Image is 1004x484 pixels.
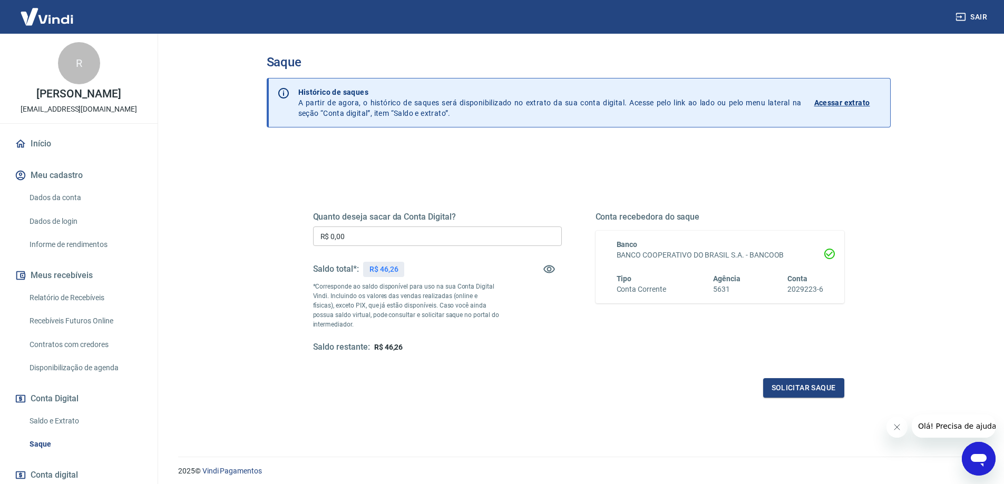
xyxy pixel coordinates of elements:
[763,378,844,398] button: Solicitar saque
[267,55,891,70] h3: Saque
[36,88,121,100] p: [PERSON_NAME]
[25,234,145,255] a: Informe de rendimentos
[13,264,145,287] button: Meus recebíveis
[25,187,145,209] a: Dados da conta
[202,467,262,475] a: Vindi Pagamentos
[617,284,666,295] h6: Conta Corrente
[13,164,145,187] button: Meu cadastro
[953,7,991,27] button: Sair
[25,310,145,332] a: Recebíveis Futuros Online
[313,212,562,222] h5: Quanto deseja sacar da Conta Digital?
[713,274,740,283] span: Agência
[58,42,100,84] div: R
[13,132,145,155] a: Início
[617,240,638,249] span: Banco
[313,264,359,274] h5: Saldo total*:
[713,284,740,295] h6: 5631
[25,211,145,232] a: Dados de login
[374,343,403,351] span: R$ 46,26
[617,274,632,283] span: Tipo
[298,87,802,97] p: Histórico de saques
[25,287,145,309] a: Relatório de Recebíveis
[617,250,823,261] h6: BANCO COOPERATIVO DO BRASIL S.A. - BANCOOB
[31,468,78,482] span: Conta digital
[25,410,145,432] a: Saldo e Extrato
[814,87,882,118] a: Acessar extrato
[298,87,802,118] p: A partir de agora, o histórico de saques será disponibilizado no extrato da sua conta digital. Ac...
[814,97,870,108] p: Acessar extrato
[25,334,145,355] a: Contratos com credores
[313,282,500,329] p: *Corresponde ao saldo disponível para uso na sua Conta Digital Vindi. Incluindo os valores das ve...
[25,357,145,379] a: Disponibilização de agenda
[596,212,844,222] h5: Conta recebedora do saque
[369,264,398,275] p: R$ 46,26
[21,104,137,115] p: [EMAIL_ADDRESS][DOMAIN_NAME]
[178,466,979,477] p: 2025 ©
[6,7,89,16] span: Olá! Precisa de ajuda?
[912,414,996,438] iframe: Mensagem da empresa
[886,417,908,438] iframe: Fechar mensagem
[13,387,145,410] button: Conta Digital
[25,433,145,455] a: Saque
[13,1,81,33] img: Vindi
[313,342,370,353] h5: Saldo restante:
[962,442,996,476] iframe: Botão para abrir a janela de mensagens
[787,274,807,283] span: Conta
[787,284,823,295] h6: 2029223-6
